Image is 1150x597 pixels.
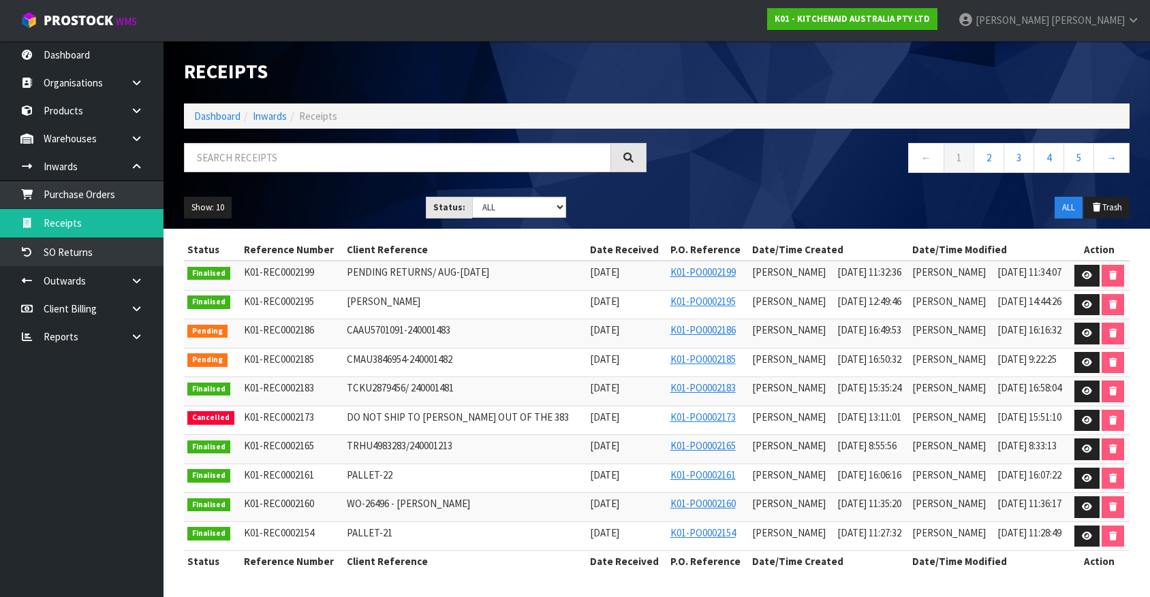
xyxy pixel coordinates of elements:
[670,353,736,366] a: K01-PO0002185
[752,439,826,452] span: [PERSON_NAME]
[752,323,826,336] span: [PERSON_NAME]
[837,323,901,336] span: [DATE] 16:49:53
[912,323,986,336] span: [PERSON_NAME]
[347,439,452,452] span: TRHU4983283/240001213
[244,439,314,452] span: K01-REC0002165
[670,381,736,394] a: K01-PO0002183
[590,468,619,481] span: [DATE]
[244,381,314,394] span: K01-REC0002183
[347,265,489,278] span: PENDING RETURNS/ AUG-[DATE]
[837,439,897,452] span: [DATE] 8:55:56
[20,12,37,29] img: cube-alt.png
[837,381,901,394] span: [DATE] 15:35:24
[116,15,137,28] small: WMS
[912,497,986,510] span: [PERSON_NAME]
[837,265,901,278] span: [DATE] 11:32:36
[184,239,240,261] th: Status
[944,143,974,172] a: 1
[1034,143,1064,172] a: 4
[837,497,901,510] span: [DATE] 11:35:20
[752,526,826,539] span: [PERSON_NAME]
[343,551,587,572] th: Client Reference
[976,14,1049,27] span: [PERSON_NAME]
[1055,197,1083,219] button: ALL
[752,353,826,366] span: [PERSON_NAME]
[837,295,901,308] span: [DATE] 12:49:46
[997,323,1061,336] span: [DATE] 16:16:32
[775,13,930,25] strong: K01 - KITCHENAID AUSTRALIA PTY LTD
[912,468,986,481] span: [PERSON_NAME]
[184,143,611,172] input: Search receipts
[670,439,736,452] a: K01-PO0002165
[752,265,826,278] span: [PERSON_NAME]
[997,439,1057,452] span: [DATE] 8:33:13
[912,410,986,423] span: [PERSON_NAME]
[347,295,420,308] span: [PERSON_NAME]
[997,468,1061,481] span: [DATE] 16:07:22
[752,381,826,394] span: [PERSON_NAME]
[347,353,452,366] span: CMAU3846954-240001482
[1084,197,1130,219] button: Trash
[187,440,230,454] span: Finalised
[187,411,234,425] span: Cancelled
[184,551,240,572] th: Status
[184,197,232,219] button: Show: 10
[997,381,1061,394] span: [DATE] 16:58:04
[752,468,826,481] span: [PERSON_NAME]
[590,295,619,308] span: [DATE]
[670,323,736,336] a: K01-PO0002186
[837,410,901,423] span: [DATE] 13:11:01
[908,143,944,172] a: ←
[347,468,392,481] span: PALLET-22
[244,353,314,366] span: K01-REC0002185
[244,468,314,481] span: K01-REC0002161
[667,551,749,572] th: P.O. Reference
[187,325,228,338] span: Pending
[244,410,314,423] span: K01-REC0002173
[590,265,619,278] span: [DATE]
[590,381,619,394] span: [DATE]
[837,353,901,366] span: [DATE] 16:50:32
[244,526,314,539] span: K01-REC0002154
[244,323,314,336] span: K01-REC0002186
[347,381,454,394] span: TCKU2879456/ 240001481
[997,526,1061,539] span: [DATE] 11:28:49
[912,353,986,366] span: [PERSON_NAME]
[670,295,736,308] a: K01-PO0002195
[187,267,230,280] span: Finalised
[667,143,1130,176] nav: Page navigation
[912,439,986,452] span: [PERSON_NAME]
[749,551,910,572] th: Date/Time Created
[670,497,736,510] a: K01-PO0002160
[912,381,986,394] span: [PERSON_NAME]
[1063,143,1094,172] a: 5
[347,323,450,336] span: CAAU5701091-240001483
[997,410,1061,423] span: [DATE] 15:51:10
[1004,143,1034,172] a: 3
[670,468,736,481] a: K01-PO0002161
[752,295,826,308] span: [PERSON_NAME]
[343,239,587,261] th: Client Reference
[590,410,619,423] span: [DATE]
[187,295,230,309] span: Finalised
[997,497,1061,510] span: [DATE] 11:36:17
[909,239,1070,261] th: Date/Time Modified
[299,110,337,123] span: Receipts
[912,295,986,308] span: [PERSON_NAME]
[253,110,287,123] a: Inwards
[1070,239,1130,261] th: Action
[590,353,619,366] span: [DATE]
[997,295,1061,308] span: [DATE] 14:44:26
[187,498,230,512] span: Finalised
[670,526,736,539] a: K01-PO0002154
[1070,551,1130,572] th: Action
[670,265,736,278] a: K01-PO0002199
[590,497,619,510] span: [DATE]
[670,410,736,423] a: K01-PO0002173
[433,201,465,213] strong: Status:
[912,265,986,278] span: [PERSON_NAME]
[194,110,240,123] a: Dashboard
[240,551,343,572] th: Reference Number
[997,265,1061,278] span: [DATE] 11:34:07
[347,410,569,423] span: DO NOT SHIP TO [PERSON_NAME] OUT OF THE 383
